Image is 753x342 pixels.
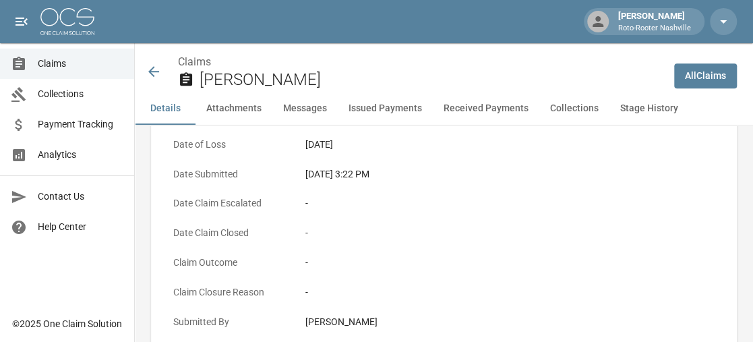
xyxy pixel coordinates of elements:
button: Stage History [609,92,689,125]
a: Claims [178,55,211,68]
div: [PERSON_NAME] [305,315,715,329]
div: - [305,196,715,210]
a: AllClaims [674,63,737,88]
div: © 2025 One Claim Solution [12,317,122,331]
div: anchor tabs [135,92,753,125]
button: open drawer [8,8,35,35]
p: Submitted By [167,309,289,335]
p: Roto-Rooter Nashville [618,23,691,34]
p: Date Submitted [167,161,289,188]
p: Claim Closure Reason [167,279,289,306]
div: [PERSON_NAME] [613,9,696,34]
span: Help Center [38,220,123,234]
button: Details [135,92,195,125]
button: Collections [539,92,609,125]
div: - [305,226,715,240]
span: Collections [38,87,123,101]
p: Date Claim Closed [167,220,289,246]
button: Attachments [195,92,272,125]
button: Issued Payments [338,92,433,125]
div: - [305,285,715,300]
div: - [305,256,715,270]
img: ocs-logo-white-transparent.png [40,8,94,35]
span: Payment Tracking [38,117,123,132]
button: Messages [272,92,338,125]
span: Claims [38,57,123,71]
div: [DATE] [305,138,715,152]
p: Claim Outcome [167,250,289,276]
nav: breadcrumb [178,54,663,70]
button: Received Payments [433,92,539,125]
span: Contact Us [38,190,123,204]
p: Date of Loss [167,132,289,158]
h2: [PERSON_NAME] [200,70,663,90]
span: Analytics [38,148,123,162]
p: Date Claim Escalated [167,190,289,217]
div: [DATE] 3:22 PM [305,167,715,181]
